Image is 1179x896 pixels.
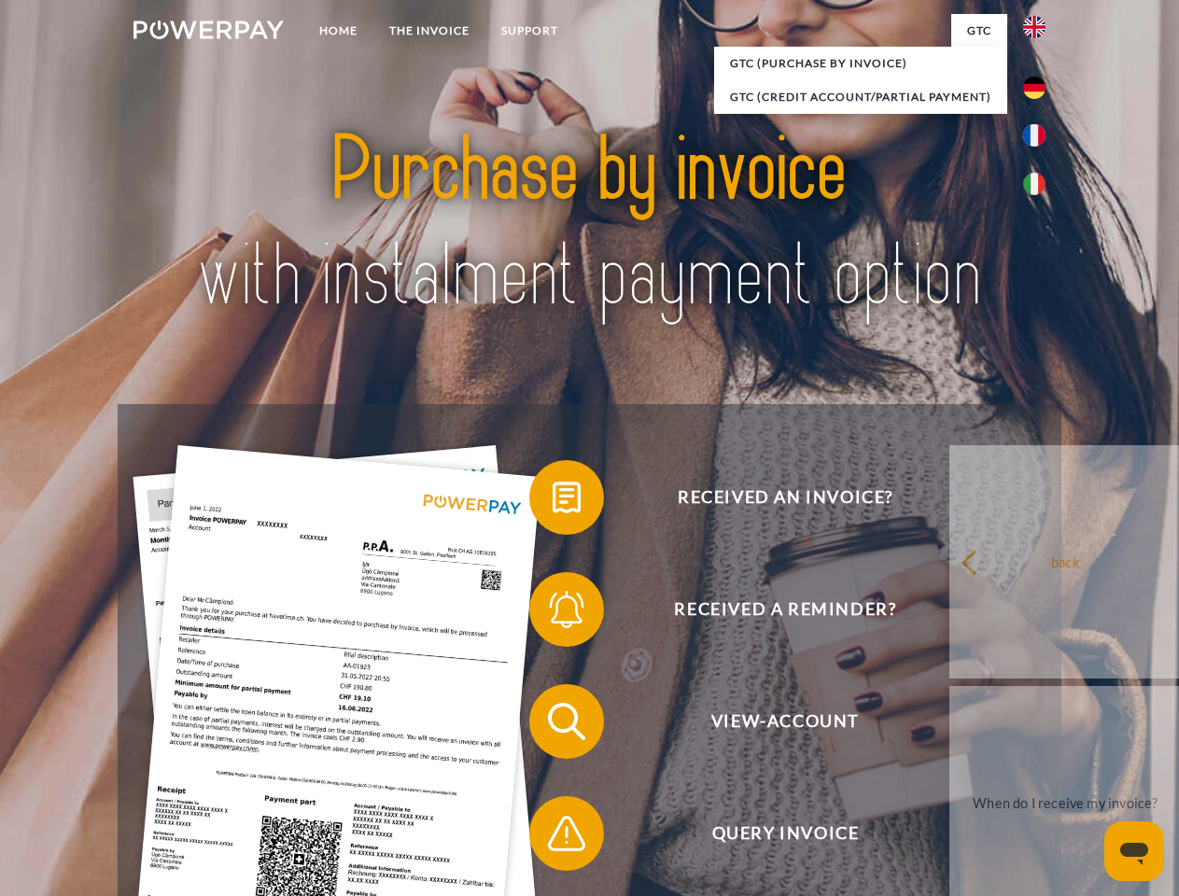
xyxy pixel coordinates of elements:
[303,14,373,48] a: Home
[714,80,1007,114] a: GTC (Credit account/partial payment)
[529,796,1015,871] button: Query Invoice
[543,586,590,633] img: qb_bell.svg
[133,21,284,39] img: logo-powerpay-white.svg
[1023,124,1046,147] img: fr
[714,47,1007,80] a: GTC (Purchase by invoice)
[556,460,1014,535] span: Received an invoice?
[1023,16,1046,38] img: en
[556,572,1014,647] span: Received a reminder?
[529,684,1015,759] button: View-Account
[961,549,1171,574] div: back
[529,572,1015,647] button: Received a reminder?
[543,810,590,857] img: qb_warning.svg
[1023,173,1046,195] img: it
[556,684,1014,759] span: View-Account
[543,698,590,745] img: qb_search.svg
[1023,77,1046,99] img: de
[485,14,574,48] a: Support
[951,14,1007,48] a: GTC
[543,474,590,521] img: qb_bill.svg
[373,14,485,48] a: THE INVOICE
[1104,821,1164,881] iframe: Button to launch messaging window
[178,90,1001,357] img: title-powerpay_en.svg
[529,460,1015,535] button: Received an invoice?
[961,790,1171,815] div: When do I receive my invoice?
[556,796,1014,871] span: Query Invoice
